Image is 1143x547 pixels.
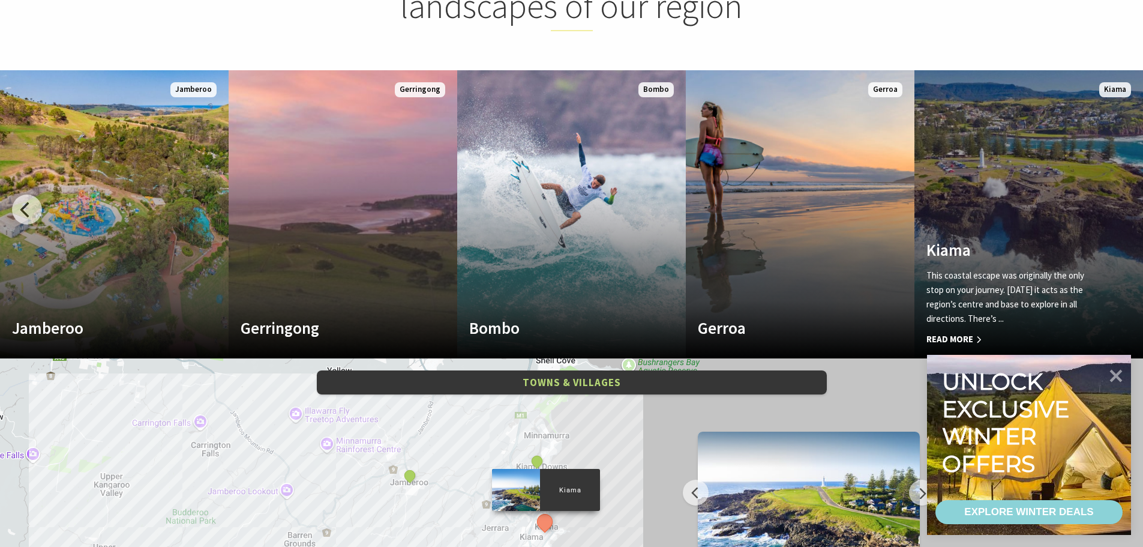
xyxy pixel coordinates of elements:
span: Kiama [1099,82,1131,97]
h4: Gerroa [698,318,868,337]
span: Gerringong [395,82,445,97]
a: EXPLORE WINTER DEALS [935,500,1123,524]
button: Towns & Villages [317,370,827,395]
p: This coastal escape was originally the only stop on your journey. [DATE] it acts as the region’s ... [926,268,1097,326]
p: Kiama [540,485,600,496]
span: Bombo [638,82,674,97]
a: Kiama This coastal escape was originally the only stop on your journey. [DATE] it acts as the reg... [914,70,1143,358]
button: Previous [683,480,709,506]
h4: Gerringong [241,318,411,337]
button: See detail about Kiama Downs [529,454,545,470]
a: Bombo Bombo [457,70,686,358]
a: Gerringong Gerringong [229,70,457,358]
div: Unlock exclusive winter offers [942,368,1075,477]
span: Gerroa [868,82,902,97]
span: Read More [926,332,1097,346]
span: Jamberoo [170,82,217,97]
h4: Kiama [926,240,1097,259]
button: See detail about Jamberoo [402,468,418,484]
button: Next [909,480,935,506]
a: Gerroa Gerroa [686,70,914,358]
button: See detail about Kiama [533,511,556,533]
h4: Bombo [469,318,640,337]
h4: Jamberoo [12,318,182,337]
div: EXPLORE WINTER DEALS [964,500,1093,524]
